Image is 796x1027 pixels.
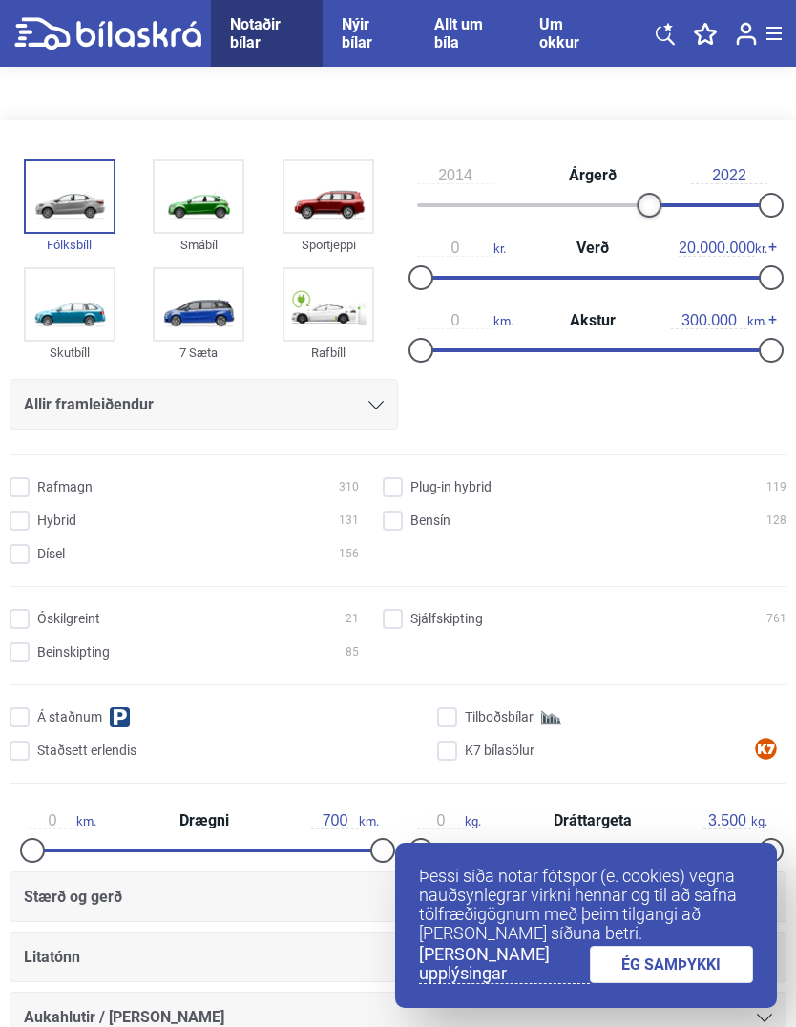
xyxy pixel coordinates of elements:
img: user-login.svg [736,22,757,46]
span: Drægni [175,813,234,828]
span: 131 [339,511,359,531]
a: Nýir bílar [342,15,396,52]
div: 7 Sæta [153,342,244,364]
span: Staðsett erlendis [37,741,136,761]
a: ÉG SAMÞYKKI [590,946,754,983]
span: Rafmagn [37,477,93,497]
span: km. [311,812,379,829]
span: Plug-in hybrid [410,477,492,497]
div: Fólksbíll [24,234,115,256]
span: Hybrid [37,511,76,531]
span: Sjálfskipting [410,609,483,629]
div: Smábíl [153,234,244,256]
p: Þessi síða notar fótspor (e. cookies) vegna nauðsynlegrar virkni hennar og til að safna tölfræðig... [419,867,753,943]
span: Óskilgreint [37,609,100,629]
span: km. [671,312,767,329]
span: Dráttargeta [549,813,637,828]
span: 119 [766,477,786,497]
div: Sportjeppi [283,234,374,256]
span: kg. [703,812,767,829]
span: 128 [766,511,786,531]
span: kr. [679,240,767,257]
span: Árgerð [564,168,621,183]
span: Beinskipting [37,642,110,662]
span: Stærð og gerð [24,884,122,911]
a: Um okkur [539,15,598,52]
span: Verð [572,241,614,256]
a: [PERSON_NAME] upplýsingar [419,945,590,984]
span: Tilboðsbílar [465,707,534,727]
a: Notaðir bílar [230,15,304,52]
span: 85 [346,642,359,662]
span: 310 [339,477,359,497]
div: Skutbíll [24,342,115,364]
span: km. [417,312,513,329]
span: 761 [766,609,786,629]
span: Litatónn [24,944,80,971]
span: km. [29,812,96,829]
span: Allir framleiðendur [24,391,154,418]
span: Á staðnum [37,707,102,727]
span: Akstur [565,313,620,328]
span: 156 [339,544,359,564]
span: kr. [417,240,506,257]
a: Allt um bíla [434,15,501,52]
span: Bensín [410,511,450,531]
span: 21 [346,609,359,629]
span: Dísel [37,544,65,564]
span: kg. [417,812,481,829]
span: K7 bílasölur [465,741,534,761]
div: Rafbíll [283,342,374,364]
